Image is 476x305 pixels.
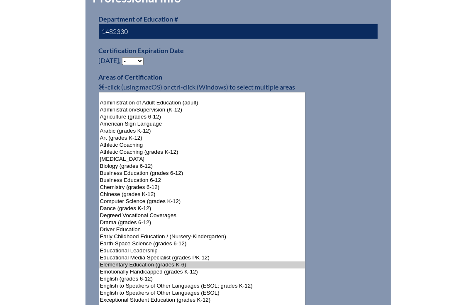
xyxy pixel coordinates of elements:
[99,73,163,81] label: Areas of Certification
[99,184,305,191] option: Chemistry (grades 6-12)
[99,121,305,128] option: American Sign Language
[99,56,121,64] span: [DATE],
[99,254,305,261] option: Educational Media Specialist (grades PK-12)
[99,99,305,107] option: Administration of Adult Education (adult)
[99,283,305,290] option: English to Speakers of Other Languages (ESOL; grades K-12)
[99,15,178,23] label: Department of Education #
[99,269,305,276] option: Emotionally Handicapped (grades K-12)
[99,247,305,254] option: Educational Leadership
[99,149,305,156] option: Athletic Coaching (grades K-12)
[99,156,305,163] option: [MEDICAL_DATA]
[99,114,305,121] option: Agriculture (grades 6-12)
[99,297,305,304] option: Exceptional Student Education (grades K-12)
[99,191,305,198] option: Chinese (grades K-12)
[99,233,305,240] option: Early Childhood Education / (Nursery-Kindergarten)
[99,170,305,177] option: Business Education (grades 6-12)
[99,290,305,297] option: English to Speakers of Other Languages (ESOL)
[99,226,305,233] option: Driver Education
[99,212,305,219] option: Degreed Vocational Coverages
[99,128,305,135] option: Arabic (grades K-12)
[99,46,184,54] label: Certification Expiration Date
[99,219,305,226] option: Drama (grades 6-12)
[99,240,305,247] option: Earth-Space Science (grades 6-12)
[99,177,305,184] option: Business Education 6-12
[99,276,305,283] option: English (grades 6-12)
[99,163,305,170] option: Biology (grades 6-12)
[99,205,305,212] option: Dance (grades K-12)
[99,198,305,205] option: Computer Science (grades K-12)
[99,261,305,269] option: Elementary Education (grades K-6)
[99,135,305,142] option: Art (grades K-12)
[99,107,305,114] option: Administration/Supervision (K-12)
[99,142,305,149] option: Athletic Coaching
[99,92,305,99] option: --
